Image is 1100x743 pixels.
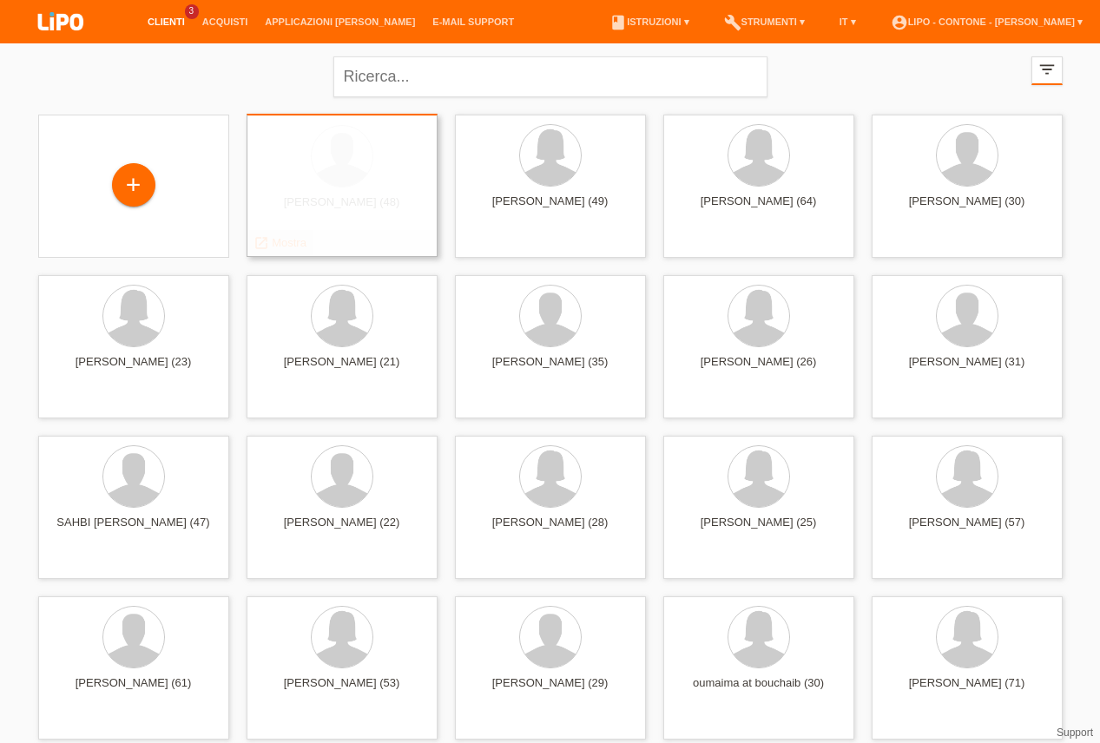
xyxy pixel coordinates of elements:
[260,516,424,543] div: [PERSON_NAME] (22)
[469,676,632,704] div: [PERSON_NAME] (29)
[1057,727,1093,739] a: Support
[469,516,632,543] div: [PERSON_NAME] (28)
[831,16,865,27] a: IT ▾
[113,170,155,200] div: Registrare cliente
[1037,60,1057,79] i: filter_list
[677,676,840,704] div: oumaima at bouchaib (30)
[185,4,199,19] span: 3
[52,516,215,543] div: SAHBI [PERSON_NAME] (47)
[677,355,840,383] div: [PERSON_NAME] (26)
[469,194,632,222] div: [PERSON_NAME] (49)
[469,355,632,383] div: [PERSON_NAME] (35)
[891,14,908,31] i: account_circle
[256,16,424,27] a: Applicazioni [PERSON_NAME]
[886,355,1049,383] div: [PERSON_NAME] (31)
[886,676,1049,704] div: [PERSON_NAME] (71)
[260,676,424,704] div: [PERSON_NAME] (53)
[609,14,627,31] i: book
[677,194,840,222] div: [PERSON_NAME] (64)
[52,355,215,383] div: [PERSON_NAME] (23)
[886,516,1049,543] div: [PERSON_NAME] (57)
[17,36,104,49] a: LIPO pay
[194,16,257,27] a: Acquisti
[886,194,1049,222] div: [PERSON_NAME] (30)
[601,16,697,27] a: bookIstruzioni ▾
[424,16,523,27] a: E-mail Support
[139,16,194,27] a: Clienti
[260,355,424,383] div: [PERSON_NAME] (21)
[882,16,1091,27] a: account_circleLIPO - Contone - [PERSON_NAME] ▾
[677,516,840,543] div: [PERSON_NAME] (25)
[715,16,813,27] a: buildStrumenti ▾
[52,676,215,704] div: [PERSON_NAME] (61)
[724,14,741,31] i: build
[333,56,767,97] input: Ricerca...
